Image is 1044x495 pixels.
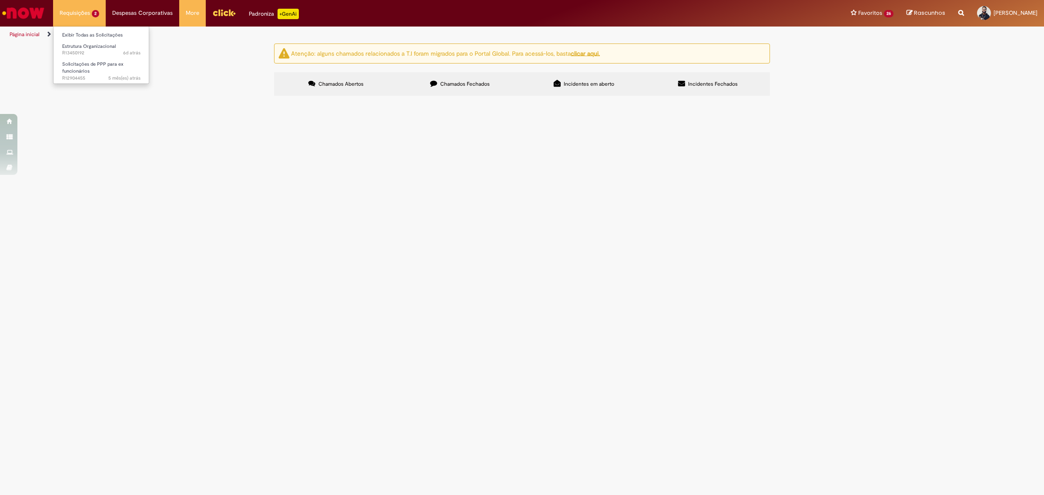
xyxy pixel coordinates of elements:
span: Estrutura Organizacional [62,43,116,50]
span: [PERSON_NAME] [994,9,1037,17]
a: Página inicial [10,31,40,38]
span: Requisições [60,9,90,17]
a: Aberto R13450192 : Estrutura Organizacional [54,42,149,58]
a: Exibir Todas as Solicitações [54,30,149,40]
span: Rascunhos [914,9,945,17]
img: click_logo_yellow_360x200.png [212,6,236,19]
a: Aberto R12904455 : Solicitações de PPP para ex funcionários [54,60,149,78]
ul: Requisições [53,26,149,84]
span: Favoritos [858,9,882,17]
time: 26/08/2025 18:23:22 [123,50,141,56]
span: 5 mês(es) atrás [108,75,141,81]
img: ServiceNow [1,4,46,22]
a: Rascunhos [907,9,945,17]
span: 6d atrás [123,50,141,56]
span: 2 [92,10,99,17]
span: Incidentes em aberto [564,80,614,87]
ng-bind-html: Atenção: alguns chamados relacionados a T.I foram migrados para o Portal Global. Para acessá-los,... [291,49,600,57]
span: R13450192 [62,50,141,57]
span: 26 [884,10,893,17]
ul: Trilhas de página [7,27,689,43]
span: Solicitações de PPP para ex funcionários [62,61,124,74]
span: R12904455 [62,75,141,82]
span: Chamados Fechados [440,80,490,87]
span: Chamados Abertos [318,80,364,87]
span: Despesas Corporativas [112,9,173,17]
span: More [186,9,199,17]
span: Incidentes Fechados [688,80,738,87]
div: Padroniza [249,9,299,19]
p: +GenAi [278,9,299,19]
a: clicar aqui. [571,49,600,57]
